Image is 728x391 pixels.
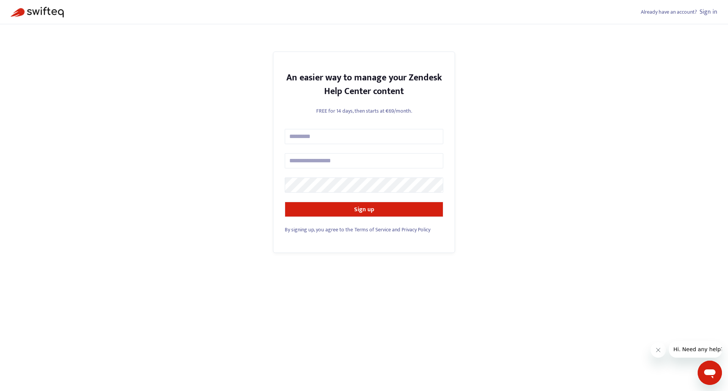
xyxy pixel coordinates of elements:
img: Swifteq [11,7,64,17]
span: Already have an account? [641,8,697,16]
a: Sign in [700,7,717,17]
a: Privacy Policy [402,225,430,234]
span: By signing up, you agree to the [285,225,353,234]
a: Terms of Service [355,225,391,234]
strong: Sign up [354,204,374,215]
button: Sign up [285,202,443,217]
span: Hi. Need any help? [5,5,55,11]
strong: An easier way to manage your Zendesk Help Center content [286,70,442,99]
iframe: Close message [651,342,666,358]
p: FREE for 14 days, then starts at €69/month. [285,107,443,115]
iframe: Button to launch messaging window [698,361,722,385]
div: and [285,226,443,234]
iframe: Message from company [669,341,722,358]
